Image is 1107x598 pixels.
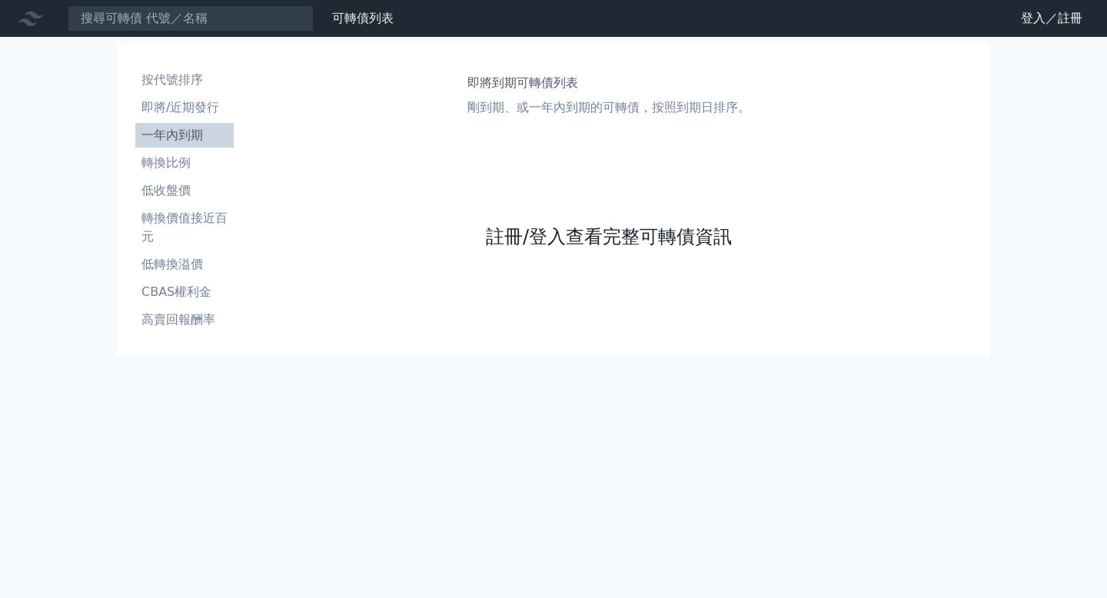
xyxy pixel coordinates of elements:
a: 轉換價值接近百元 [135,206,234,249]
li: 按代號排序 [135,71,234,89]
input: 搜尋可轉債 代號／名稱 [68,5,314,32]
h1: 即將到期可轉債列表 [467,74,750,92]
li: 高賣回報酬率 [135,311,234,329]
a: 低轉換溢價 [135,252,234,277]
a: 按代號排序 [135,68,234,92]
a: 註冊/登入查看完整可轉債資訊 [486,224,732,249]
p: 剛到期、或一年內到期的可轉債，按照到期日排序。 [467,98,750,117]
li: 轉換比例 [135,154,234,172]
li: 低轉換溢價 [135,255,234,274]
li: 低收盤價 [135,181,234,200]
li: CBAS權利金 [135,283,234,301]
a: CBAS權利金 [135,280,234,304]
li: 轉換價值接近百元 [135,209,234,246]
a: 轉換比例 [135,151,234,175]
a: 即將/近期發行 [135,95,234,120]
li: 即將/近期發行 [135,98,234,117]
a: 低收盤價 [135,178,234,203]
a: 登入／註冊 [1009,6,1095,31]
a: 一年內到期 [135,123,234,148]
li: 一年內到期 [135,126,234,145]
a: 高賣回報酬率 [135,307,234,332]
a: 可轉債列表 [332,11,394,25]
